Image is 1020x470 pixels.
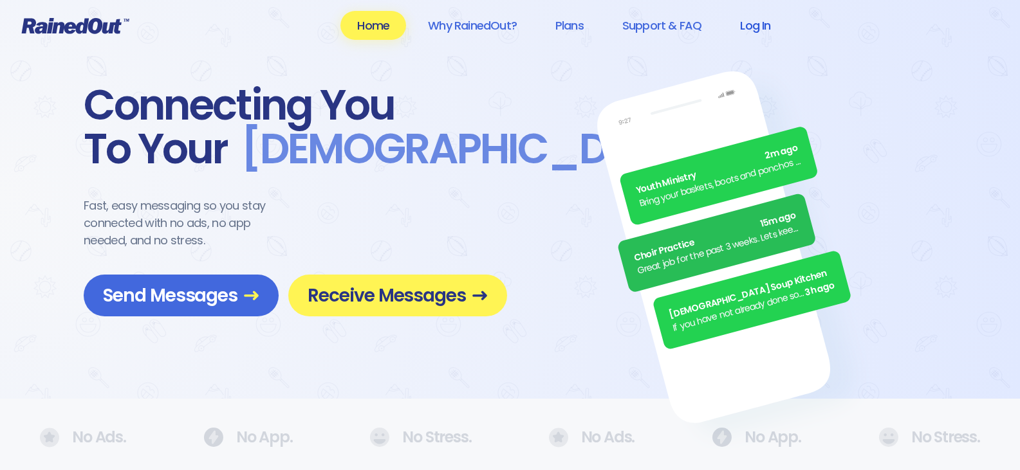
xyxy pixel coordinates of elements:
a: Send Messages [84,275,279,316]
a: Plans [539,11,600,40]
span: 2m ago [764,141,800,163]
div: Connecting You To Your [84,84,507,171]
div: No App. [712,428,801,447]
div: Choir Practice [633,208,798,265]
div: No App. [203,428,293,447]
div: Youth Ministry [635,141,800,198]
div: No Ads. [40,428,126,447]
img: No Ads. [712,428,732,447]
img: No Ads. [369,428,389,447]
span: 15m ago [759,208,797,231]
span: Receive Messages [308,284,488,307]
a: Receive Messages [288,275,507,316]
a: Support & FAQ [606,11,718,40]
div: If you have not already done so, please remember to turn in your fundraiser money [DATE]! [671,286,807,334]
img: No Ads. [549,428,568,447]
a: Home [340,11,406,40]
div: Fast, easy messaging so you stay connected with no ads, no app needed, and no stress. [84,197,290,249]
div: No Ads. [549,428,635,447]
span: Send Messages [103,284,259,307]
span: [DEMOGRAPHIC_DATA] . [228,127,714,171]
div: Bring your baskets, boots and ponchos the Annual [DATE] Egg [PERSON_NAME] is ON! See everyone there. [638,154,804,211]
div: No Stress. [369,428,471,447]
div: No Stress. [878,428,980,447]
span: 3h ago [804,278,837,300]
a: Why RainedOut? [411,11,533,40]
a: Log In [723,11,787,40]
img: No Ads. [203,428,223,447]
div: [DEMOGRAPHIC_DATA] Soup Kitchen [668,266,833,322]
div: Great job for the past 3 weeks. Lets keep it up. [636,221,801,278]
img: No Ads. [878,428,898,447]
img: No Ads. [40,428,59,447]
